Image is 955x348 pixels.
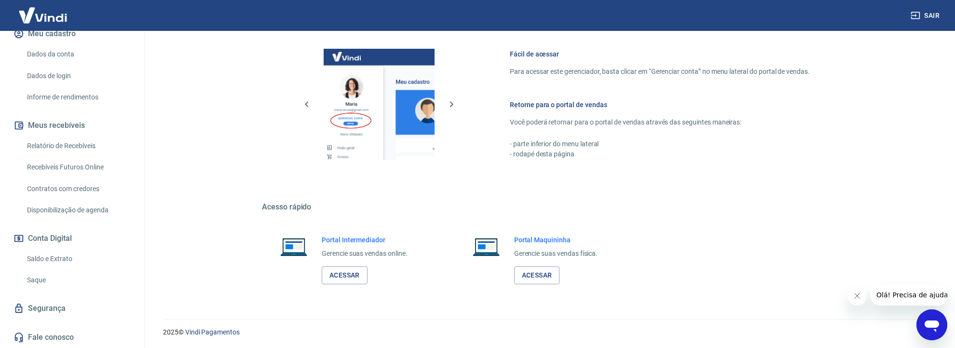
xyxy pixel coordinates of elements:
a: Informe de rendimentos [23,87,133,107]
a: Recebíveis Futuros Online [23,157,133,177]
button: Meu cadastro [12,23,133,44]
button: Sair [909,7,943,25]
iframe: Mensagem da empresa [871,284,947,306]
h6: Fácil de acessar [510,49,810,59]
h6: Retorne para o portal de vendas [510,100,810,110]
a: Disponibilização de agenda [23,200,133,220]
p: Você poderá retornar para o portal de vendas através das seguintes maneiras: [510,117,810,127]
button: Conta Digital [12,228,133,249]
a: Contratos com credores [23,179,133,199]
h5: Acesso rápido [262,202,833,212]
p: - parte inferior do menu lateral [510,139,810,149]
a: Segurança [12,298,133,319]
a: Acessar [322,266,368,284]
a: Dados de login [23,66,133,86]
img: Imagem de um notebook aberto [273,235,314,258]
iframe: Fechar mensagem [847,286,867,306]
a: Fale conosco [12,327,133,348]
a: Acessar [514,266,560,284]
img: Imagem da dashboard mostrando o botão de gerenciar conta na sidebar no lado esquerdo [324,49,435,160]
p: Gerencie suas vendas física. [514,249,598,259]
a: Relatório de Recebíveis [23,136,133,156]
p: Gerencie suas vendas online. [322,249,408,259]
a: Saque [23,270,133,290]
h6: Portal Maquininha [514,235,598,245]
h6: Portal Intermediador [322,235,408,245]
a: Dados da conta [23,44,133,64]
p: Para acessar este gerenciador, basta clicar em “Gerenciar conta” no menu lateral do portal de ven... [510,67,810,77]
a: Vindi Pagamentos [185,328,240,336]
a: Saldo e Extrato [23,249,133,269]
button: Meus recebíveis [12,115,133,136]
iframe: Botão para abrir a janela de mensagens [916,309,947,340]
img: Vindi [12,0,74,30]
img: Imagem de um notebook aberto [466,235,506,258]
p: 2025 © [163,327,932,337]
span: Olá! Precisa de ajuda? [6,7,81,14]
p: - rodapé desta página [510,149,810,159]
